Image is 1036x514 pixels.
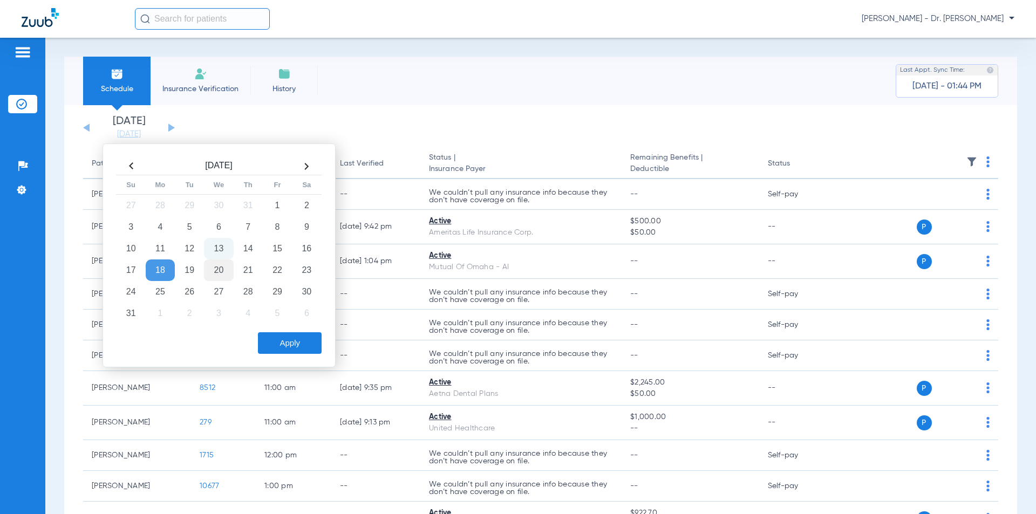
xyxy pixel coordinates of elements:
[630,290,638,298] span: --
[331,471,420,502] td: --
[256,471,331,502] td: 1:00 PM
[429,350,613,365] p: We couldn’t pull any insurance info because they don’t have coverage on file.
[630,451,638,459] span: --
[429,216,613,227] div: Active
[331,179,420,210] td: --
[759,371,832,406] td: --
[759,210,832,244] td: --
[200,419,212,426] span: 279
[278,67,291,80] img: History
[630,321,638,328] span: --
[630,257,638,265] span: --
[83,471,191,502] td: [PERSON_NAME]
[331,340,420,371] td: --
[92,158,182,169] div: Patient Name
[331,310,420,340] td: --
[630,377,750,388] span: $2,245.00
[759,244,832,279] td: --
[986,256,990,266] img: group-dot-blue.svg
[986,417,990,428] img: group-dot-blue.svg
[986,382,990,393] img: group-dot-blue.svg
[340,158,384,169] div: Last Verified
[429,262,613,273] div: Mutual Of Omaha - AI
[331,210,420,244] td: [DATE] 9:42 PM
[986,66,994,74] img: last sync help info
[986,350,990,361] img: group-dot-blue.svg
[429,388,613,400] div: Aetna Dental Plans
[982,462,1036,514] iframe: Chat Widget
[159,84,242,94] span: Insurance Verification
[622,149,759,179] th: Remaining Benefits |
[630,190,638,198] span: --
[331,440,420,471] td: --
[759,440,832,471] td: Self-pay
[429,450,613,465] p: We couldn’t pull any insurance info because they don’t have coverage on file.
[986,156,990,167] img: group-dot-blue.svg
[331,406,420,440] td: [DATE] 9:13 PM
[429,377,613,388] div: Active
[630,388,750,400] span: $50.00
[14,46,31,59] img: hamburger-icon
[900,65,965,76] span: Last Appt. Sync Time:
[630,482,638,490] span: --
[429,250,613,262] div: Active
[759,279,832,310] td: Self-pay
[331,371,420,406] td: [DATE] 9:35 PM
[194,67,207,80] img: Manual Insurance Verification
[630,412,750,423] span: $1,000.00
[429,163,613,175] span: Insurance Payer
[429,412,613,423] div: Active
[97,116,161,140] li: [DATE]
[986,221,990,232] img: group-dot-blue.svg
[429,481,613,496] p: We couldn’t pull any insurance info because they don’t have coverage on file.
[146,157,292,175] th: [DATE]
[22,8,59,27] img: Zuub Logo
[331,244,420,279] td: [DATE] 1:04 PM
[258,84,310,94] span: History
[429,319,613,334] p: We couldn’t pull any insurance info because they don’t have coverage on file.
[912,81,982,92] span: [DATE] - 01:44 PM
[429,227,613,238] div: Ameritas Life Insurance Corp.
[759,340,832,371] td: Self-pay
[256,406,331,440] td: 11:00 AM
[256,440,331,471] td: 12:00 PM
[630,423,750,434] span: --
[630,216,750,227] span: $500.00
[986,189,990,200] img: group-dot-blue.svg
[331,279,420,310] td: --
[83,371,191,406] td: [PERSON_NAME]
[986,450,990,461] img: group-dot-blue.svg
[862,13,1014,24] span: [PERSON_NAME] - Dr. [PERSON_NAME]
[966,156,977,167] img: filter.svg
[135,8,270,30] input: Search for patients
[917,254,932,269] span: P
[429,423,613,434] div: United Healthcare
[140,14,150,24] img: Search Icon
[91,84,142,94] span: Schedule
[83,406,191,440] td: [PERSON_NAME]
[986,319,990,330] img: group-dot-blue.svg
[429,289,613,304] p: We couldn’t pull any insurance info because they don’t have coverage on file.
[759,179,832,210] td: Self-pay
[759,471,832,502] td: Self-pay
[630,352,638,359] span: --
[111,67,124,80] img: Schedule
[200,451,214,459] span: 1715
[630,163,750,175] span: Deductible
[917,220,932,235] span: P
[917,381,932,396] span: P
[917,415,932,430] span: P
[83,440,191,471] td: [PERSON_NAME]
[630,227,750,238] span: $50.00
[200,384,215,392] span: 8512
[986,289,990,299] img: group-dot-blue.svg
[759,310,832,340] td: Self-pay
[759,406,832,440] td: --
[420,149,622,179] th: Status |
[429,189,613,204] p: We couldn’t pull any insurance info because they don’t have coverage on file.
[200,482,219,490] span: 10677
[258,332,322,354] button: Apply
[97,129,161,140] a: [DATE]
[340,158,412,169] div: Last Verified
